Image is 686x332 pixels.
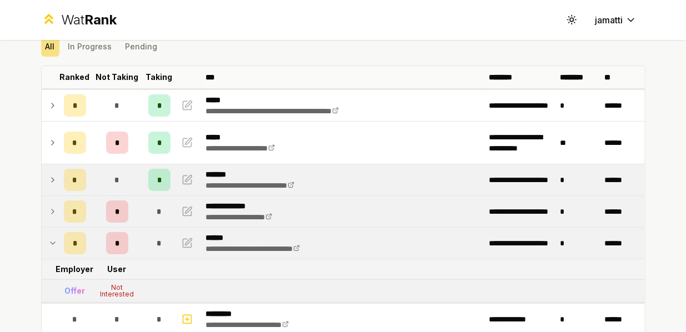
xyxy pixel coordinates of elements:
[96,72,138,83] p: Not Taking
[60,72,90,83] p: Ranked
[84,12,117,28] span: Rank
[41,37,59,57] button: All
[59,259,91,279] td: Employer
[64,37,117,57] button: In Progress
[41,11,117,29] a: WatRank
[91,259,144,279] td: User
[95,284,139,298] div: Not Interested
[146,72,173,83] p: Taking
[595,13,623,27] span: jamatti
[587,10,645,30] button: jamatti
[64,285,85,296] div: Offer
[61,11,117,29] div: Wat
[121,37,162,57] button: Pending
